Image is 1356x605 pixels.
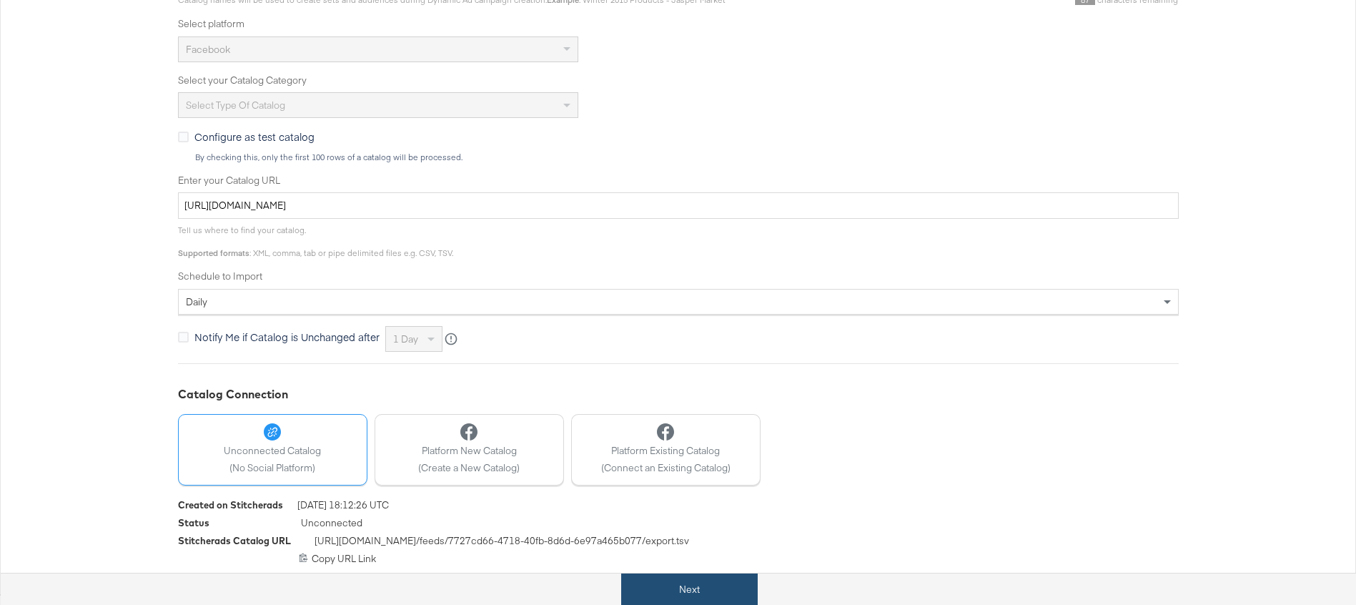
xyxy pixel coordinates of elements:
[178,552,1179,566] div: Copy URL Link
[178,225,453,258] span: Tell us where to find your catalog. : XML, comma, tab or pipe delimited files e.g. CSV, TSV.
[418,461,520,475] span: (Create a New Catalog)
[178,270,1179,283] label: Schedule to Import
[186,43,230,56] span: Facebook
[178,516,209,530] div: Status
[571,414,761,486] button: Platform Existing Catalog(Connect an Existing Catalog)
[178,534,291,548] div: Stitcherads Catalog URL
[178,174,1179,187] label: Enter your Catalog URL
[178,74,1179,87] label: Select your Catalog Category
[178,386,1179,403] div: Catalog Connection
[178,498,283,512] div: Created on Stitcherads
[179,93,578,117] div: Select type of catalog
[178,192,1179,219] input: Enter Catalog URL, e.g. http://www.example.com/products.xml
[418,444,520,458] span: Platform New Catalog
[178,247,249,258] strong: Supported formats
[194,152,1179,162] div: By checking this, only the first 100 rows of a catalog will be processed.
[601,461,731,475] span: (Connect an Existing Catalog)
[315,534,689,552] span: [URL][DOMAIN_NAME] /feeds/ 7727cd66-4718-40fb-8d6d-6e97a465b077 /export.tsv
[301,516,362,534] span: Unconnected
[194,129,315,144] span: Configure as test catalog
[297,498,389,516] span: [DATE] 18:12:26 UTC
[601,444,731,458] span: Platform Existing Catalog
[375,414,564,486] button: Platform New Catalog(Create a New Catalog)
[178,414,367,486] button: Unconnected Catalog(No Social Platform)
[178,17,1179,31] label: Select platform
[186,295,207,308] span: daily
[224,444,321,458] span: Unconnected Catalog
[224,461,321,475] span: (No Social Platform)
[194,330,380,344] span: Notify Me if Catalog is Unchanged after
[393,333,418,345] span: 1 day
